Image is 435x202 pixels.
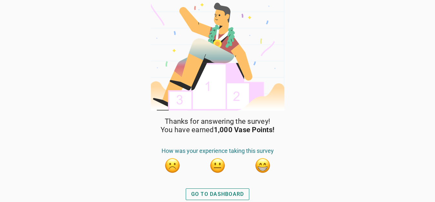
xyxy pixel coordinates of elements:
[161,126,274,134] span: You have earned
[186,188,250,200] button: GO TO DASHBOARD
[150,147,285,158] div: How was your experience taking this survey
[191,190,244,198] div: GO TO DASHBOARD
[165,117,270,126] span: Thanks for answering the survey!
[214,126,275,134] strong: 1,000 Vase Points!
